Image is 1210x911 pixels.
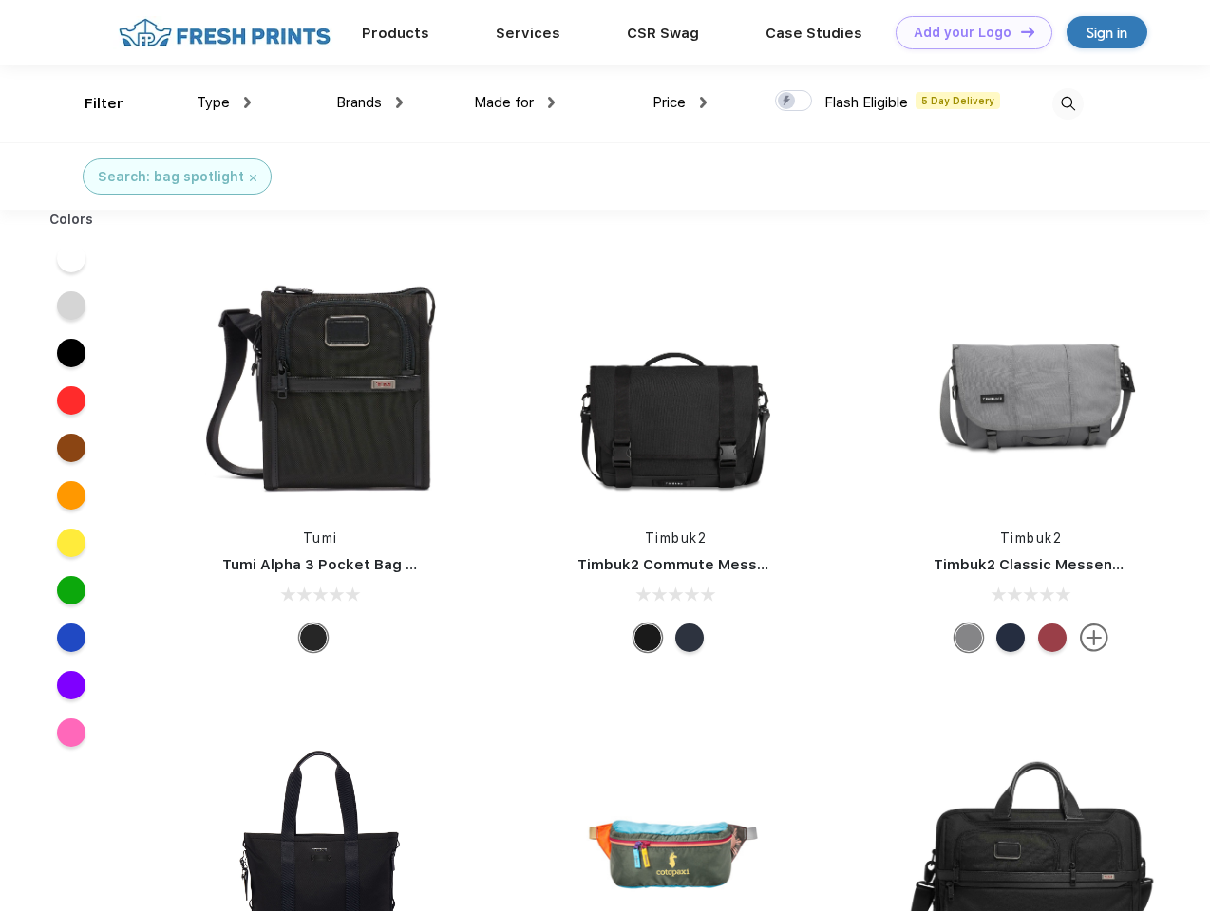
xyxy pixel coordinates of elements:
img: dropdown.png [244,97,251,108]
img: func=resize&h=266 [194,257,446,510]
a: Sign in [1067,16,1147,48]
div: Eco Nautical [996,623,1025,652]
div: Sign in [1087,22,1127,44]
div: Colors [35,210,108,230]
a: Tumi Alpha 3 Pocket Bag Small [222,556,444,573]
a: Timbuk2 [645,530,708,546]
span: 5 Day Delivery [916,92,1000,109]
div: Add your Logo [914,25,1011,41]
img: dropdown.png [396,97,403,108]
img: func=resize&h=266 [905,257,1158,510]
span: Brands [336,94,382,111]
span: Flash Eligible [824,94,908,111]
div: Search: bag spotlight [98,167,244,187]
div: Eco Bookish [1038,623,1067,652]
img: more.svg [1080,623,1108,652]
img: filter_cancel.svg [250,175,256,181]
span: Price [652,94,686,111]
img: dropdown.png [548,97,555,108]
a: Tumi [303,530,338,546]
img: dropdown.png [700,97,707,108]
a: Timbuk2 [1000,530,1063,546]
span: Type [197,94,230,111]
a: Timbuk2 Commute Messenger Bag [577,556,832,573]
div: Eco Gunmetal [955,623,983,652]
div: Eco Black [633,623,662,652]
a: Timbuk2 Classic Messenger Bag [934,556,1169,573]
img: desktop_search.svg [1052,88,1084,120]
img: DT [1021,27,1034,37]
a: Products [362,25,429,42]
img: fo%20logo%202.webp [113,16,336,49]
div: Eco Nautical [675,623,704,652]
div: Black [299,623,328,652]
img: func=resize&h=266 [549,257,802,510]
span: Made for [474,94,534,111]
div: Filter [85,93,123,115]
